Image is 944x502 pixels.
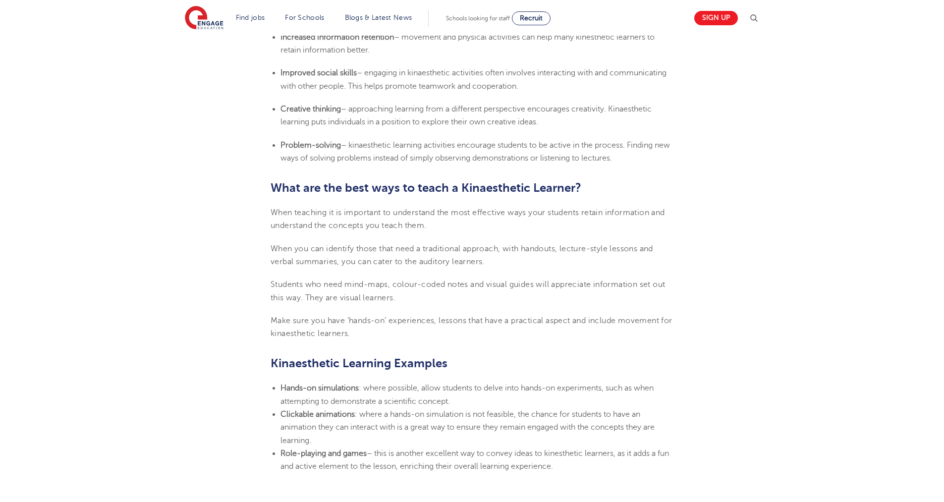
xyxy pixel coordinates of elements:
span: Make sure you have ‘hands-on’ experiences, lessons that have a practical aspect and include movem... [271,316,672,338]
img: Engage Education [185,6,223,31]
span: : where possible, allow students to delve into hands-on experiments, such as when attempting to d... [280,384,654,405]
b: Role-playing and games [280,449,367,458]
span: Students who need mind-maps, colour-coded notes and visual guides will appreciate information set... [271,280,665,302]
a: Sign up [694,11,738,25]
a: For Schools [285,14,324,21]
b: Creative thinking [280,105,341,113]
h2: What are the best ways to teach a Kinaesthetic Learner? [271,179,673,196]
a: Blogs & Latest News [345,14,412,21]
span: – this is another excellent way to convey ideas to kinesthetic learners, as it adds a fun and act... [280,449,669,471]
span: : where a hands-on simulation is not feasible, the chance for students to have an animation they ... [280,410,655,445]
span: Schools looking for staff [446,15,510,22]
span: Kinaesthetic Learning Examples [271,356,447,370]
a: Find jobs [236,14,265,21]
b: Clickable animations [280,410,355,419]
span: When teaching it is important to understand the most effective ways your students retain informat... [271,208,665,230]
b: Increased information retention [280,33,394,42]
a: Recruit [512,11,551,25]
b: Improved social skills [280,68,357,77]
span: When you can identify those that need a traditional approach, with handouts, lecture-style lesson... [271,244,653,266]
span: – kinaesthetic learning activities encourage students to be active in the process. Finding new wa... [280,141,670,163]
span: – engaging in kinaesthetic activities often involves interacting with and communicating with othe... [280,68,666,90]
b: Hands-on simulations [280,384,359,392]
span: – approaching learning from a different perspective encourages creativity. Kinaesthetic learning ... [280,105,652,126]
span: Recruit [520,14,543,22]
b: Problem-solving [280,141,341,150]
